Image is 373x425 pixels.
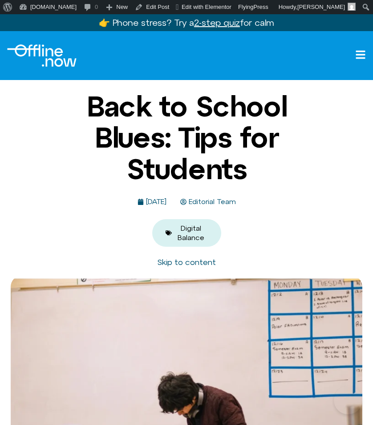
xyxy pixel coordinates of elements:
a: Open menu [355,49,366,60]
iframe: Botpress [334,386,362,414]
span: [PERSON_NAME] [297,4,345,10]
img: Offline.Now logo in white. Text of the words offline.now with a line going through the "O" [7,44,77,67]
div: Logo [7,44,77,67]
span: Editorial Team [186,198,236,206]
time: [DATE] [146,197,166,205]
span: Edit with Elementor [182,4,231,10]
a: Editorial Team [180,198,236,206]
a: Digital Balance [178,224,204,241]
a: 👉 Phone stress? Try a2-step quizfor calm [99,17,274,28]
u: 2-step quiz [194,17,240,28]
a: Skip to content [157,257,216,267]
h1: Back to School Blues: Tips for Students [49,91,324,184]
a: [DATE] [138,198,166,206]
